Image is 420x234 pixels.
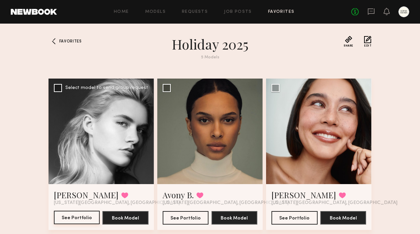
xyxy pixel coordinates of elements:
button: See Portfolio [271,211,318,225]
span: [US_STATE][GEOGRAPHIC_DATA], [GEOGRAPHIC_DATA] [271,200,397,206]
a: Models [145,10,166,14]
button: See Portfolio [54,211,100,224]
a: Avony B. [163,189,194,200]
span: Edit [364,45,371,47]
div: 5 Models [89,55,331,60]
a: Favorites [268,10,295,14]
button: Book Model [102,211,149,225]
div: Select model to send group request [65,86,148,90]
a: [PERSON_NAME] [271,189,336,200]
button: Share [344,36,353,47]
button: Book Model [212,211,258,225]
a: Book Model [320,215,366,221]
a: Book Model [212,215,258,221]
button: See Portfolio [163,211,209,225]
a: Requests [182,10,208,14]
a: Job Posts [224,10,252,14]
span: [US_STATE][GEOGRAPHIC_DATA], [GEOGRAPHIC_DATA] [163,200,289,206]
span: Favorites [59,39,82,43]
span: Share [344,45,353,47]
button: Book Model [320,211,366,225]
a: Book Model [102,215,149,221]
h1: Holiday 2025 [89,36,331,53]
span: [US_STATE][GEOGRAPHIC_DATA], [GEOGRAPHIC_DATA] [54,200,180,206]
button: Edit [364,36,371,47]
a: Home [114,10,129,14]
a: Favorites [49,36,59,47]
a: [PERSON_NAME] [54,189,119,200]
